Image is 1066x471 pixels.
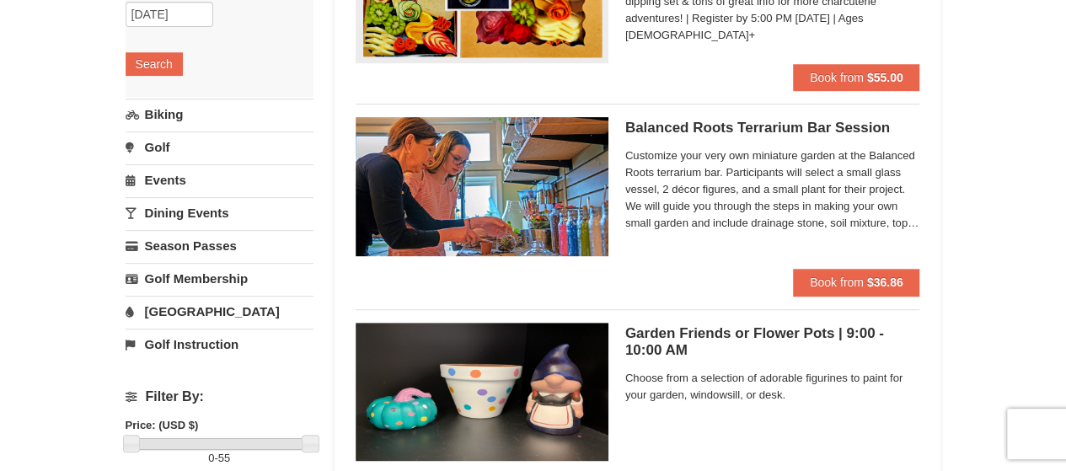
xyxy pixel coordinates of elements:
a: Golf [126,131,313,163]
button: Book from $55.00 [793,64,920,91]
span: 0 [208,452,214,464]
strong: $36.86 [867,276,903,289]
img: 6619869-1483-111bd47b.jpg [356,323,608,461]
img: 18871151-30-393e4332.jpg [356,117,608,255]
a: Events [126,164,313,195]
strong: Price: (USD $) [126,419,199,431]
a: [GEOGRAPHIC_DATA] [126,296,313,327]
button: Search [126,52,183,76]
a: Dining Events [126,197,313,228]
a: Biking [126,99,313,130]
a: Golf Membership [126,263,313,294]
span: Book from [810,276,864,289]
a: Season Passes [126,230,313,261]
a: Golf Instruction [126,329,313,360]
h5: Garden Friends or Flower Pots | 9:00 - 10:00 AM [625,325,920,359]
span: Choose from a selection of adorable figurines to paint for your garden, windowsill, or desk. [625,370,920,404]
h5: Balanced Roots Terrarium Bar Session [625,120,920,136]
h4: Filter By: [126,389,313,404]
strong: $55.00 [867,71,903,84]
span: Customize your very own miniature garden at the Balanced Roots terrarium bar. Participants will s... [625,147,920,232]
span: Book from [810,71,864,84]
label: - [126,450,313,467]
span: 55 [218,452,230,464]
button: Book from $36.86 [793,269,920,296]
